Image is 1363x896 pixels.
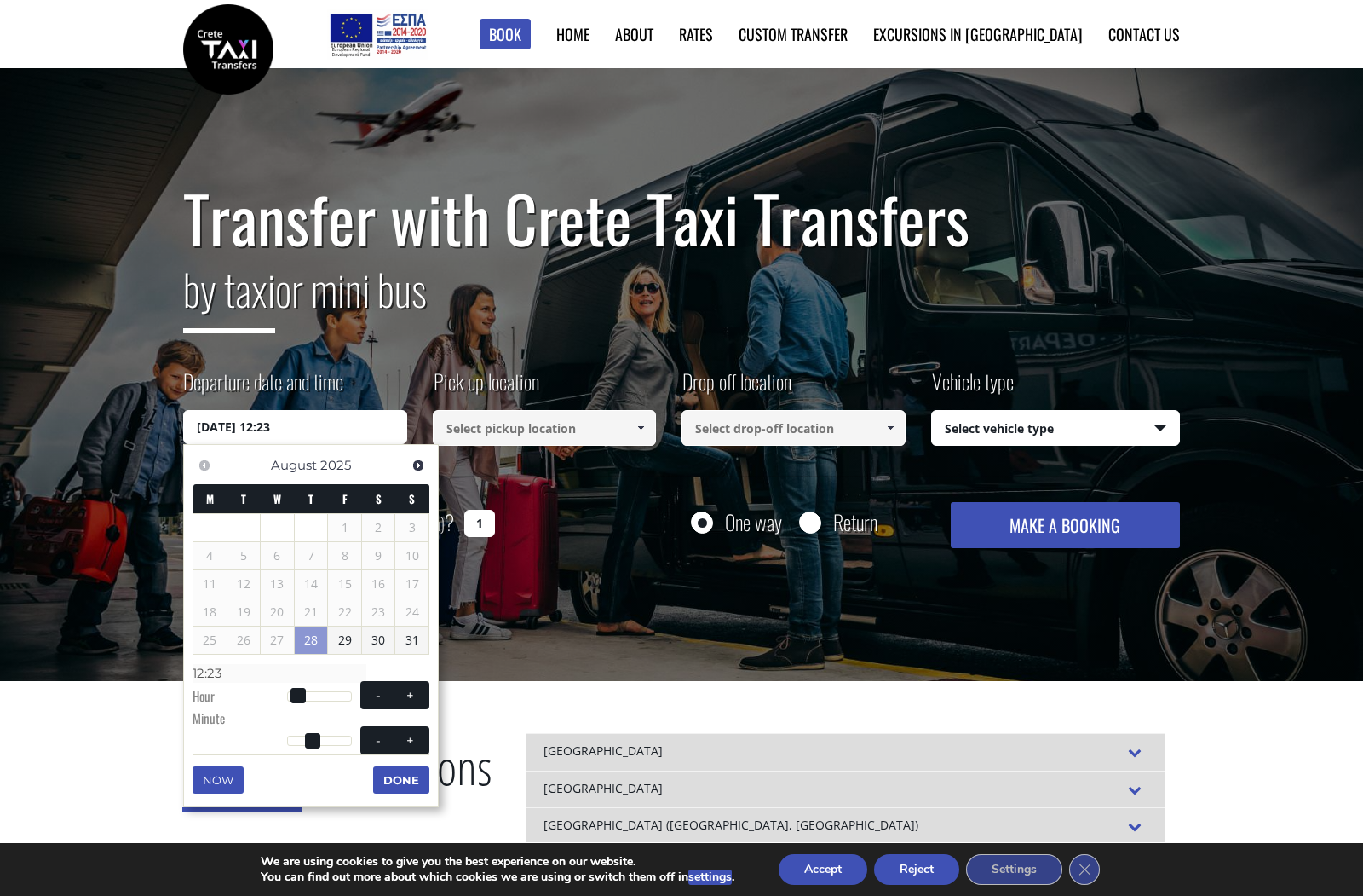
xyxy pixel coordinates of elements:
[362,598,395,626] span: 23
[1069,854,1100,885] button: Close GDPR Cookie Banner
[308,490,313,507] span: Thursday
[328,570,361,598] span: 15
[182,733,492,825] h2: Destinations
[966,854,1062,885] button: Settings
[198,459,211,472] span: Previous
[193,570,227,598] span: 11
[526,733,1165,771] div: [GEOGRAPHIC_DATA]
[376,490,382,507] span: Saturday
[193,709,287,731] dt: Minute
[526,807,1165,845] div: [GEOGRAPHIC_DATA] ([GEOGRAPHIC_DATA], [GEOGRAPHIC_DATA])
[688,870,732,885] button: settings
[261,570,294,598] span: 13
[183,4,273,95] img: Crete Taxi Transfers | Safe Taxi Transfer Services from to Heraklion Airport, Chania Airport, Ret...
[779,854,867,885] button: Accept
[480,19,531,50] a: Book
[295,570,328,598] span: 14
[433,410,657,446] input: Select pickup location
[193,542,227,569] span: 4
[362,542,395,569] span: 9
[295,627,328,654] a: 28
[193,687,287,709] dt: Hour
[183,367,343,410] label: Departure date and time
[182,734,302,812] span: Popular
[193,598,227,626] span: 18
[271,457,317,473] span: August
[261,870,734,885] p: You can find out more about which cookies we are using or switch them off in .
[193,627,227,654] span: 25
[342,490,348,507] span: Friday
[526,771,1165,808] div: [GEOGRAPHIC_DATA]
[183,257,275,333] span: by taxi
[681,410,906,446] input: Select drop-off location
[328,598,361,626] span: 22
[327,9,428,60] img: e-bannersEUERDF180X90.jpg
[931,367,1014,410] label: Vehicle type
[227,570,261,598] span: 12
[261,542,294,569] span: 6
[183,38,273,56] a: Crete Taxi Transfers | Safe Taxi Transfer Services from to Heraklion Airport, Chania Airport, Ret...
[227,542,261,569] span: 5
[395,514,428,541] span: 3
[227,627,261,654] span: 26
[227,598,261,626] span: 19
[261,627,294,654] span: 27
[206,490,214,507] span: Monday
[295,598,328,626] span: 21
[395,598,428,626] span: 24
[362,514,395,541] span: 2
[395,570,428,598] span: 17
[295,542,328,569] span: 7
[679,23,713,45] a: Rates
[183,182,1180,254] h1: Transfer with Crete Taxi Transfers
[241,490,246,507] span: Tuesday
[395,627,428,654] a: 31
[556,23,589,45] a: Home
[411,459,425,472] span: Next
[328,627,361,654] a: 29
[833,512,877,533] label: Return
[363,732,394,749] button: -
[261,598,294,626] span: 20
[193,766,244,794] button: Now
[681,367,791,410] label: Drop off location
[739,23,848,45] a: Custom Transfer
[932,411,1180,447] span: Select vehicle type
[273,490,281,507] span: Wednesday
[362,627,395,654] a: 30
[320,457,351,473] span: 2025
[328,514,361,541] span: 1
[1108,23,1180,45] a: Contact us
[409,490,415,507] span: Sunday
[873,23,1083,45] a: Excursions in [GEOGRAPHIC_DATA]
[627,410,655,446] a: Show All Items
[328,542,361,569] span: 8
[363,687,394,703] button: -
[395,542,428,569] span: 10
[395,687,426,703] button: +
[362,570,395,598] span: 16
[183,254,1180,346] h2: or mini bus
[874,854,959,885] button: Reject
[373,766,429,794] button: Done
[876,410,904,446] a: Show All Items
[193,454,216,477] a: Previous
[406,454,429,477] a: Next
[725,512,782,533] label: One way
[395,732,426,749] button: +
[433,367,539,410] label: Pick up location
[951,502,1180,548] button: MAKE A BOOKING
[261,854,734,870] p: We are using cookies to give you the best experience on our website.
[615,23,653,45] a: About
